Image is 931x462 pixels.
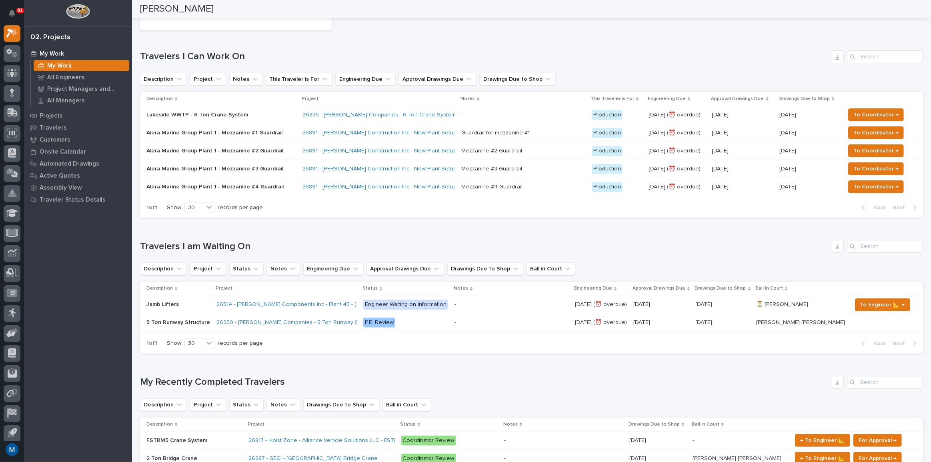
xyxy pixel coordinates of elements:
[756,300,810,308] p: ⏳ [PERSON_NAME]
[855,340,889,347] button: Back
[216,301,464,308] a: 26514 - [PERSON_NAME] Components Inc - Plant 45 - (2) Hyperlite ¼ ton bridge cranes; 24’ x 60’
[633,319,689,326] p: [DATE]
[302,112,456,118] a: 26235 - [PERSON_NAME] Companies - 6 Ton Crane System
[190,262,226,275] button: Project
[401,436,456,446] div: Coordinator Review
[302,166,509,172] a: 25891 - [PERSON_NAME] Construction Inc - New Plant Setup - Mezzanine Project
[248,437,443,444] a: 26817 - Hoist Zone - Alliance Vehicle Solutions LLC - FSTRM5 Crane System
[10,10,20,22] div: Notifications91
[795,434,850,447] button: ← To Engineer 📐
[266,73,332,86] button: This Traveler is For
[629,454,648,462] p: [DATE]
[366,262,444,275] button: Approval Drawings Due
[140,334,164,353] p: 1 of 1
[248,420,264,429] p: Project
[848,180,904,193] button: To Coordinator →
[853,110,899,120] span: To Coordinator →
[853,182,899,192] span: To Coordinator →
[869,204,886,211] span: Back
[649,112,705,118] p: [DATE] (⏰ overdue)
[629,436,648,444] p: [DATE]
[31,95,132,106] a: All Managers
[527,262,575,275] button: Ball in Court
[267,398,300,411] button: Notes
[140,142,923,160] tr: Alera Marine Group Plant 1 - Mezzanine #2 Guardrail25891 - [PERSON_NAME] Construction Inc - New P...
[889,340,923,347] button: Next
[47,86,126,93] p: Project Managers and Engineers
[24,134,132,146] a: Customers
[779,128,798,136] p: [DATE]
[140,178,923,196] tr: Alera Marine Group Plant 1 - Mezzanine #4 Guardrail25891 - [PERSON_NAME] Construction Inc - New P...
[382,398,431,411] button: Ball in Court
[146,318,212,326] p: 5 Ton Runway Structure
[140,160,923,178] tr: Alera Marine Group Plant 1 - Mezzanine #3 Guardrail25891 - [PERSON_NAME] Construction Inc - New P...
[190,73,226,86] button: Project
[40,148,86,156] p: Onsite Calendar
[712,130,773,136] p: [DATE]
[779,182,798,190] p: [DATE]
[447,262,523,275] button: Drawings Due to Shop
[892,204,910,211] span: Next
[185,204,204,212] div: 30
[146,130,286,136] p: Alera Marine Group Plant 1 - Mezzanine #1 Guardrail
[779,164,798,172] p: [DATE]
[146,166,286,172] p: Alera Marine Group Plant 1 - Mezzanine #3 Guardrail
[847,240,923,253] input: Search
[779,110,798,118] p: [DATE]
[146,148,286,154] p: Alera Marine Group Plant 1 - Mezzanine #2 Guardrail
[592,164,623,174] div: Production
[848,144,904,157] button: To Coordinator →
[649,184,705,190] p: [DATE] (⏰ overdue)
[848,162,904,175] button: To Coordinator →
[454,301,456,308] div: -
[363,300,448,310] div: Engineer Waiting on Information
[574,284,612,293] p: Engineering Due
[847,376,923,389] input: Search
[24,48,132,60] a: My Work
[633,301,689,308] p: [DATE]
[40,136,70,144] p: Customers
[712,184,773,190] p: [DATE]
[400,420,416,429] p: Status
[146,454,199,462] p: 2 Ton Bridge Crane
[229,73,262,86] button: Notes
[40,196,106,204] p: Traveler Status Details
[461,184,523,190] div: Mezzanine #4 Guardrail
[853,146,899,156] span: To Coordinator →
[24,170,132,182] a: Active Quotes
[302,148,509,154] a: 25891 - [PERSON_NAME] Construction Inc - New Plant Setup - Mezzanine Project
[47,97,85,104] p: All Managers
[31,72,132,83] a: All Engineers
[146,284,173,293] p: Description
[140,198,164,218] p: 1 of 1
[711,94,764,103] p: Approval Drawings Due
[712,166,773,172] p: [DATE]
[140,241,828,252] h1: Travelers I am Waiting On
[302,94,318,103] p: Project
[693,454,783,462] p: [PERSON_NAME] [PERSON_NAME]
[869,340,886,347] span: Back
[40,184,82,192] p: Assembly View
[140,398,187,411] button: Description
[229,398,264,411] button: Status
[47,62,72,70] p: My Work
[504,437,506,444] div: -
[167,340,181,347] p: Show
[146,184,286,190] p: Alera Marine Group Plant 1 - Mezzanine #4 Guardrail
[859,436,897,445] span: For Approval →
[853,164,899,174] span: To Coordinator →
[146,436,209,444] p: FSTRM5 Crane System
[167,204,181,211] p: Show
[847,50,923,63] input: Search
[461,130,530,136] div: Guardrail for mezzanine #1
[302,184,509,190] a: 25891 - [PERSON_NAME] Construction Inc - New Plant Setup - Mezzanine Project
[31,83,132,94] a: Project Managers and Engineers
[855,204,889,211] button: Back
[24,158,132,170] a: Automated Drawings
[853,434,902,447] button: For Approval →
[24,194,132,206] a: Traveler Status Details
[696,300,714,308] p: [DATE]
[649,130,705,136] p: [DATE] (⏰ overdue)
[575,300,629,308] p: [DATE] (⏰ overdue)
